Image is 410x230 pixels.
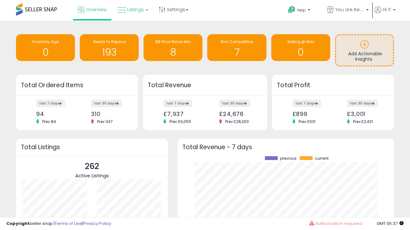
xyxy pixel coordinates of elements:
[377,220,404,226] span: 2025-08-11 05:37 GMT
[295,119,319,124] span: Prev: £631
[93,39,126,44] span: Needs to Reprice
[383,6,391,13] span: Hi IT
[148,81,262,90] h3: Total Revenue
[182,145,389,149] h3: Total Revenue - 7 days
[83,220,111,226] a: Privacy Policy
[315,156,329,161] span: current
[32,39,59,44] span: Inventory Age
[6,220,30,226] strong: Copyright
[127,6,144,13] span: Listings
[91,100,122,107] label: last 30 days
[21,81,133,90] h3: Total Ordered Items
[336,35,393,65] a: Add Actionable Insights
[147,47,199,57] h1: 8
[94,119,116,124] span: Prev: 347
[166,119,194,124] span: Prev: £6,055
[55,220,82,226] a: Terms of Use
[75,172,109,179] span: Active Listings
[348,50,382,63] span: Add Actionable Insights
[292,111,328,117] div: £899
[207,34,266,61] a: Non Competitive 7
[36,111,72,117] div: 94
[271,34,330,61] a: Selling @ Max 0
[83,47,135,57] h1: 193
[19,47,72,57] h1: 0
[155,39,191,44] span: BB Price Below Min
[277,81,389,90] h3: Total Profit
[91,111,127,117] div: 310
[210,47,263,57] h1: 7
[80,34,139,61] a: Needs to Reprice 193
[350,119,376,124] span: Prev: £2,431
[287,39,314,44] span: Selling @ Max
[221,39,253,44] span: Non Competitive
[280,156,297,161] span: previous
[36,100,65,107] label: last 7 days
[163,100,192,107] label: last 7 days
[347,111,383,117] div: £3,001
[219,111,256,117] div: £24,676
[275,47,327,57] h1: 0
[75,160,109,172] p: 262
[163,111,200,117] div: £7,937
[21,145,163,149] h3: Total Listings
[374,6,396,21] a: Hi IT
[335,6,364,13] span: You are Beautiful ([GEOGRAPHIC_DATA])
[143,34,202,61] a: BB Price Below Min 8
[288,6,296,14] i: Get Help
[6,221,111,227] div: seller snap | |
[86,6,107,13] span: Overview
[297,7,306,13] span: Help
[283,1,321,21] a: Help
[292,100,321,107] label: last 7 days
[347,100,378,107] label: last 30 days
[16,34,75,61] a: Inventory Age 0
[39,119,59,124] span: Prev: 84
[219,100,250,107] label: last 30 days
[222,119,252,124] span: Prev: £28,260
